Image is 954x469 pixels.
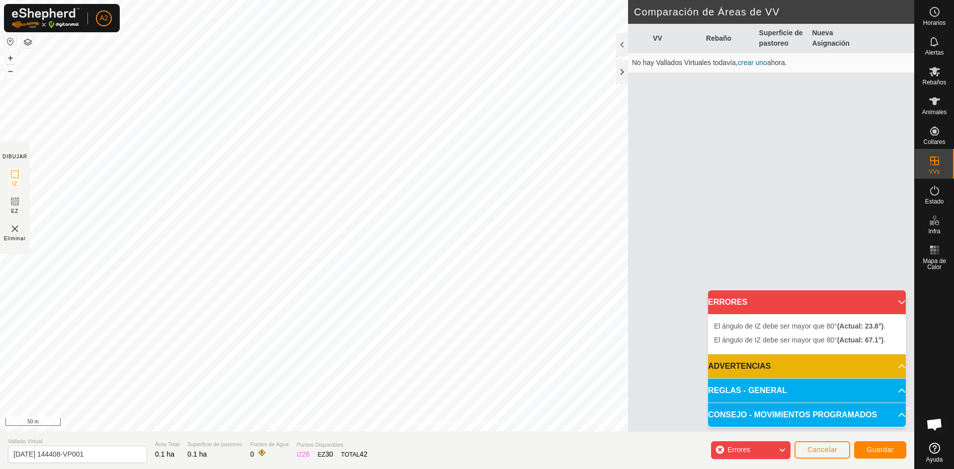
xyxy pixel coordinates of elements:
span: Área Total [155,440,179,449]
p-accordion-header: REGLAS - GENERAL [708,379,906,402]
span: 0.1 ha [187,450,207,458]
button: Capas del Mapa [22,36,34,48]
span: A2 [99,13,108,23]
span: El ángulo de IZ debe ser mayor que 80° . [714,322,885,330]
span: 26 [302,450,310,458]
span: ERRORES [708,296,747,308]
span: 0 [250,450,254,458]
span: EZ [11,207,19,215]
p-accordion-header: ADVERTENCIAS [708,354,906,378]
span: Horarios [923,20,946,26]
div: EZ [318,449,333,460]
th: VV [649,24,702,53]
p-accordion-header: ERRORES [708,290,906,314]
img: Logo Gallagher [12,8,79,28]
span: VVs [929,169,940,175]
th: Nueva Asignación [808,24,861,53]
span: REGLAS - GENERAL [708,385,787,397]
a: Ayuda [915,439,954,467]
span: ADVERTENCIAS [708,360,771,372]
span: Guardar [867,446,894,454]
th: Rebaño [702,24,755,53]
div: IZ [297,449,310,460]
span: IZ [12,180,18,188]
td: No hay Vallados Virtuales todavía, ahora. [628,53,914,73]
a: crear uno [738,59,767,67]
div: DIBUJAR [2,153,27,160]
button: + [4,52,16,64]
span: Eliminar [4,235,26,242]
p-accordion-header: CONSEJO - MOVIMIENTOS PROGRAMADOS [708,403,906,427]
span: Infra [928,228,940,234]
p-accordion-content: ERRORES [708,314,906,354]
span: Vallado Virtual [8,437,147,446]
span: Cancelar [807,446,837,454]
span: Puntos de Agua [250,440,289,449]
a: Contáctenos [475,418,508,427]
span: Alertas [925,50,944,56]
span: CONSEJO - MOVIMIENTOS PROGRAMADOS [708,409,877,421]
span: 30 [325,450,333,458]
span: Errores [727,446,750,454]
b: (Actual: 23.8°) [837,322,884,330]
span: 42 [360,450,368,458]
th: Superficie de pastoreo [755,24,808,53]
span: Mapa de Calor [917,258,952,270]
img: VV [9,223,21,235]
div: Chat abierto [920,409,950,439]
span: Animales [922,109,947,115]
span: Superficie de pastoreo [187,440,242,449]
span: 0.1 ha [155,450,174,458]
span: Ayuda [926,457,943,463]
span: Puntos Disponibles [297,441,367,449]
button: Cancelar [795,441,850,459]
b: (Actual: 67.1°) [837,336,884,344]
span: Estado [925,199,944,204]
button: Restablecer Mapa [4,36,16,48]
span: El ángulo de IZ debe ser mayor que 80° . [714,336,885,344]
button: Guardar [854,441,906,459]
span: Collares [923,139,945,145]
div: TOTAL [341,449,367,460]
button: – [4,65,16,77]
span: Rebaños [922,79,946,85]
h2: Comparación de Áreas de VV [634,6,914,18]
a: Política de Privacidad [406,418,463,427]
